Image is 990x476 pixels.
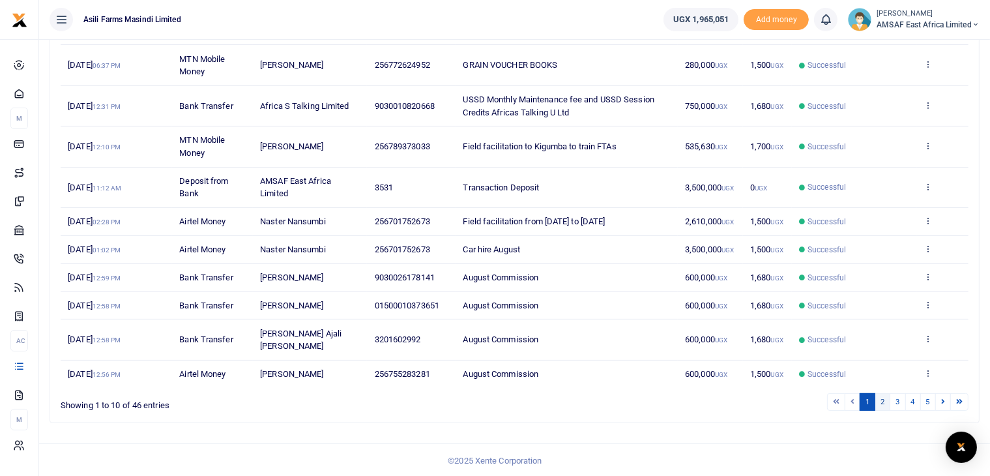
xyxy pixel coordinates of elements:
span: 0 [750,183,767,192]
a: 3 [890,393,905,411]
span: Airtel Money [179,245,226,254]
span: 280,000 [685,60,727,70]
span: [PERSON_NAME] [260,369,323,379]
span: [DATE] [68,101,121,111]
span: [DATE] [68,183,121,192]
small: UGX [721,185,734,192]
a: Add money [744,14,809,23]
span: Field facilitation from [DATE] to [DATE] [463,216,605,226]
span: Successful [808,216,846,228]
span: [DATE] [68,369,121,379]
span: Naster Nansumbi [260,216,326,226]
small: UGX [715,143,727,151]
span: [PERSON_NAME] Ajali [PERSON_NAME] [260,329,342,351]
span: 600,000 [685,335,727,344]
span: 1,500 [750,245,783,254]
span: Successful [808,181,846,193]
span: MTN Mobile Money [179,135,225,158]
span: 1,680 [750,101,783,111]
small: 12:31 PM [93,103,121,110]
span: Bank Transfer [179,273,233,282]
small: 12:56 PM [93,371,121,378]
span: 3,500,000 [685,245,734,254]
span: Successful [808,334,846,346]
span: 535,630 [685,141,727,151]
span: [DATE] [68,335,121,344]
span: 256772624952 [375,60,430,70]
small: UGX [755,185,767,192]
span: AMSAF East Africa Limited [877,19,980,31]
span: 9030010820668 [375,101,435,111]
small: UGX [721,218,734,226]
span: 9030026178141 [375,273,435,282]
span: 1,500 [750,60,783,70]
small: UGX [771,303,783,310]
img: logo-small [12,12,27,28]
span: 3201602992 [375,335,421,344]
div: Showing 1 to 10 of 46 entries [61,392,433,412]
span: Add money [744,9,809,31]
small: UGX [771,62,783,69]
li: Ac [10,330,28,351]
small: 11:12 AM [93,185,122,192]
span: [DATE] [68,301,121,310]
span: AMSAF East Africa Limited [260,176,331,199]
a: profile-user [PERSON_NAME] AMSAF East Africa Limited [848,8,980,31]
span: 1,500 [750,369,783,379]
span: Bank Transfer [179,335,233,344]
span: 1,680 [750,335,783,344]
span: [PERSON_NAME] [260,301,323,310]
small: 12:58 PM [93,303,121,310]
span: August Commission [463,335,539,344]
a: UGX 1,965,051 [663,8,738,31]
small: UGX [771,246,783,254]
span: 1,700 [750,141,783,151]
span: Field facilitation to Kigumba to train FTAs [463,141,617,151]
span: [DATE] [68,60,121,70]
img: profile-user [848,8,871,31]
small: [PERSON_NAME] [877,8,980,20]
span: 3,500,000 [685,183,734,192]
span: [PERSON_NAME] [260,141,323,151]
span: 1,680 [750,301,783,310]
span: Successful [808,59,846,71]
small: 06:37 PM [93,62,121,69]
small: UGX [715,275,727,282]
span: Successful [808,300,846,312]
span: Successful [808,141,846,153]
a: logo-small logo-large logo-large [12,14,27,24]
span: Airtel Money [179,216,226,226]
span: Successful [808,244,846,256]
span: 2,610,000 [685,216,734,226]
span: Deposit from Bank [179,176,228,199]
span: August Commission [463,273,539,282]
a: 2 [875,393,890,411]
span: Successful [808,368,846,380]
span: 1,680 [750,273,783,282]
li: Wallet ballance [658,8,744,31]
small: 02:28 PM [93,218,121,226]
div: Open Intercom Messenger [946,432,977,463]
span: 256701752673 [375,245,430,254]
span: 600,000 [685,369,727,379]
small: UGX [771,218,783,226]
small: 01:02 PM [93,246,121,254]
li: M [10,108,28,129]
span: Transaction Deposit [463,183,540,192]
a: 5 [920,393,936,411]
span: 600,000 [685,301,727,310]
span: Naster Nansumbi [260,245,326,254]
small: UGX [715,103,727,110]
small: UGX [771,275,783,282]
span: Successful [808,272,846,284]
span: 256789373033 [375,141,430,151]
span: Africa S Talking Limited [260,101,349,111]
small: UGX [715,62,727,69]
span: GRAIN VOUCHER BOOKS [463,60,558,70]
small: UGX [771,143,783,151]
span: Airtel Money [179,369,226,379]
span: Car hire August [463,245,521,254]
small: 12:58 PM [93,336,121,344]
span: [PERSON_NAME] [260,273,323,282]
span: Successful [808,100,846,112]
